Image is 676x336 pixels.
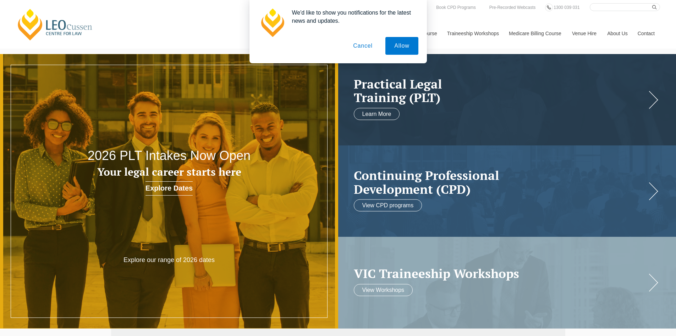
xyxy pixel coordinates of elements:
[344,37,381,55] button: Cancel
[68,149,271,163] h2: 2026 PLT Intakes Now Open
[354,199,422,212] a: View CPD programs
[101,256,237,264] p: Explore our range of 2026 dates
[354,267,647,281] a: VIC Traineeship Workshops
[145,181,193,196] a: Explore Dates
[258,9,286,37] img: notification icon
[385,37,418,55] button: Allow
[354,169,647,196] a: Continuing ProfessionalDevelopment (CPD)
[354,77,647,104] a: Practical LegalTraining (PLT)
[286,9,418,25] div: We'd like to show you notifications for the latest news and updates.
[354,77,647,104] h2: Practical Legal Training (PLT)
[354,108,400,120] a: Learn More
[68,166,271,178] h3: Your legal career starts here
[354,284,413,296] a: View Workshops
[354,169,647,196] h2: Continuing Professional Development (CPD)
